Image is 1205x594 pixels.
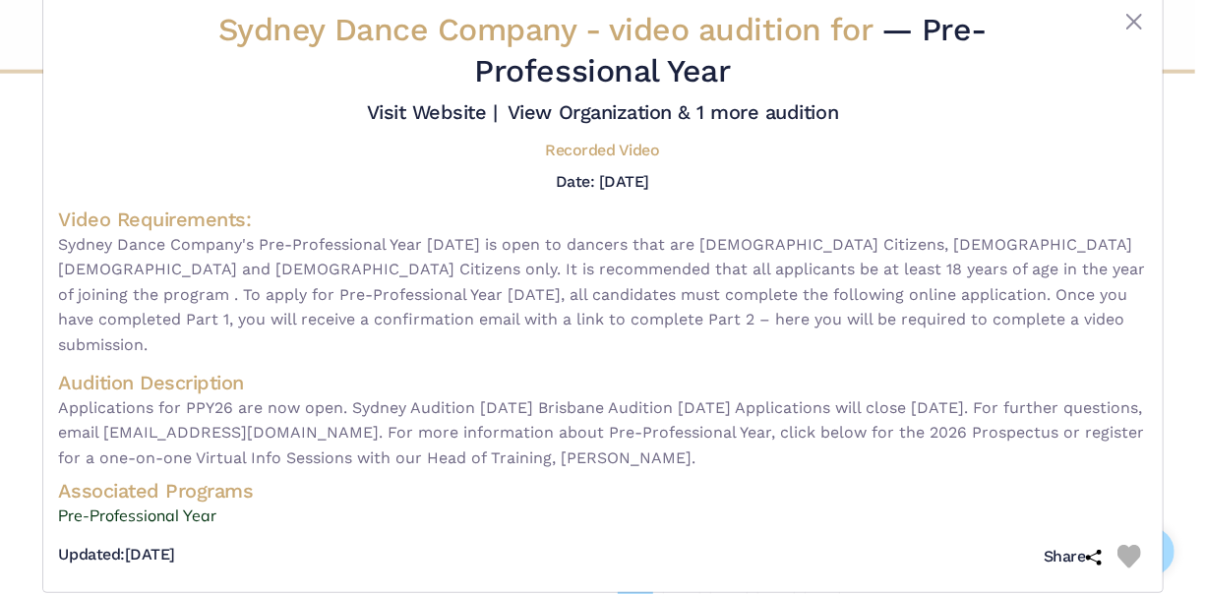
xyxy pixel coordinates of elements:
span: Sydney Dance Company's Pre-Professional Year [DATE] is open to dancers that are [DEMOGRAPHIC_DATA... [59,232,1147,358]
span: video audition for [609,11,872,48]
span: Sydney Dance Company - [218,11,881,48]
span: Applications for PPY26 are now open. Sydney Audition [DATE] Brisbane Audition [DATE] Applications... [59,395,1147,471]
button: Close [1122,10,1146,33]
span: Updated: [59,545,125,564]
h4: Associated Programs [59,478,1147,504]
h5: Recorded Video [545,141,659,161]
span: — Pre-Professional Year [475,11,987,89]
h5: Share [1044,547,1102,567]
h4: Audition Description [59,370,1147,395]
h5: Date: [DATE] [556,172,649,191]
a: Pre-Professional Year [59,504,1147,529]
h5: [DATE] [59,545,175,565]
span: Video Requirements: [59,208,252,231]
a: Visit Website | [367,100,498,124]
a: View Organization & 1 more audition [508,100,838,124]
